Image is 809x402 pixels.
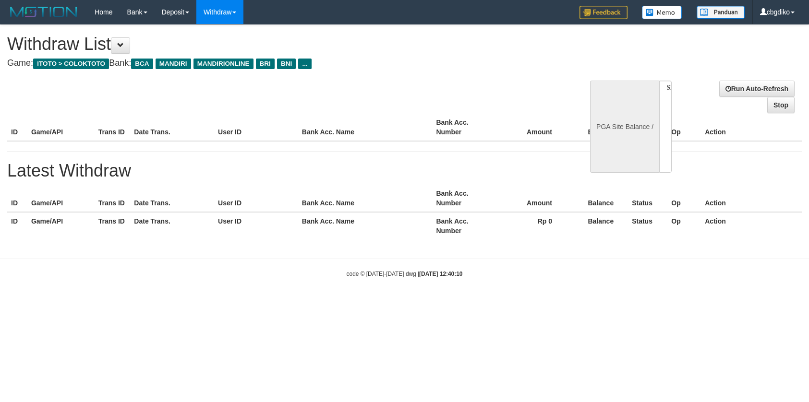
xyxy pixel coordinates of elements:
h4: Game: Bank: [7,59,530,68]
th: Bank Acc. Name [298,185,433,212]
th: Action [701,114,802,141]
strong: [DATE] 12:40:10 [419,271,462,277]
th: Trans ID [95,212,131,239]
th: Status [628,185,667,212]
h1: Withdraw List [7,35,530,54]
th: Amount [499,185,567,212]
span: BRI [256,59,275,69]
img: MOTION_logo.png [7,5,80,19]
img: Button%20Memo.svg [642,6,682,19]
th: Balance [567,212,628,239]
small: code © [DATE]-[DATE] dwg | [347,271,463,277]
img: panduan.png [697,6,745,19]
th: Op [667,114,701,141]
th: Game/API [27,185,95,212]
th: Op [667,185,701,212]
th: Rp 0 [499,212,567,239]
th: Amount [499,114,567,141]
span: MANDIRI [156,59,191,69]
th: Date Trans. [130,212,214,239]
th: Bank Acc. Name [298,212,433,239]
span: ITOTO > COLOKTOTO [33,59,109,69]
th: Bank Acc. Name [298,114,433,141]
th: Bank Acc. Number [432,114,499,141]
th: ID [7,114,27,141]
span: BNI [277,59,296,69]
div: PGA Site Balance / [590,81,659,173]
th: ID [7,185,27,212]
a: Run Auto-Refresh [719,81,795,97]
th: Date Trans. [130,185,214,212]
th: Date Trans. [130,114,214,141]
img: Feedback.jpg [580,6,628,19]
th: Action [701,212,802,239]
th: Game/API [27,212,95,239]
a: Stop [767,97,795,113]
th: User ID [214,212,298,239]
span: ... [298,59,311,69]
h1: Latest Withdraw [7,161,802,180]
th: Trans ID [95,114,131,141]
th: Action [701,185,802,212]
th: Bank Acc. Number [432,185,499,212]
th: User ID [214,185,298,212]
th: ID [7,212,27,239]
th: Balance [567,114,628,141]
th: Balance [567,185,628,212]
span: BCA [131,59,153,69]
th: Game/API [27,114,95,141]
th: Bank Acc. Number [432,212,499,239]
th: Trans ID [95,185,131,212]
th: Op [667,212,701,239]
span: MANDIRIONLINE [193,59,254,69]
th: User ID [214,114,298,141]
th: Status [628,212,667,239]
